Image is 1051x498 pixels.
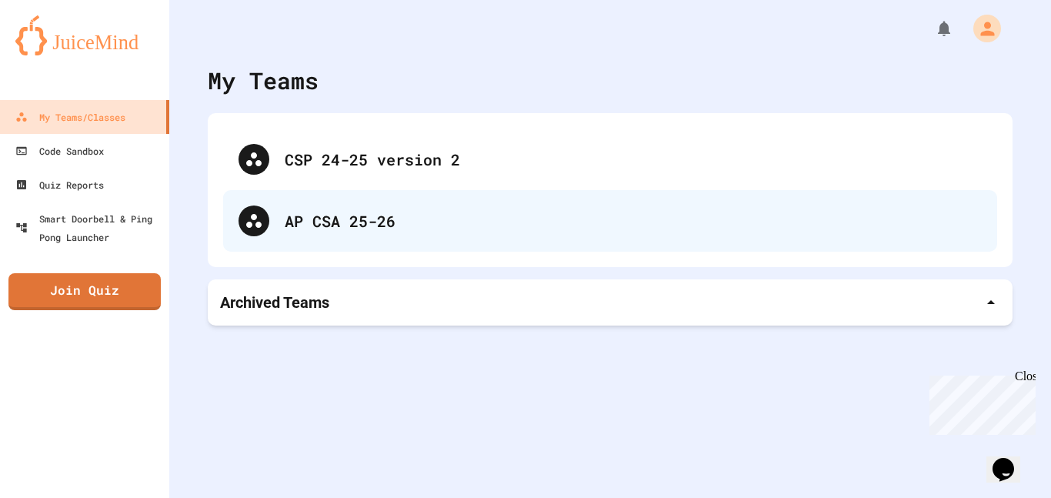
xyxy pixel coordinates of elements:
[957,11,1005,46] div: My Account
[906,15,957,42] div: My Notifications
[6,6,106,98] div: Chat with us now!Close
[223,129,997,190] div: CSP 24-25 version 2
[15,175,104,194] div: Quiz Reports
[285,148,982,171] div: CSP 24-25 version 2
[208,63,319,98] div: My Teams
[15,142,104,160] div: Code Sandbox
[15,15,154,55] img: logo-orange.svg
[8,273,161,310] a: Join Quiz
[223,190,997,252] div: AP CSA 25-26
[15,209,163,246] div: Smart Doorbell & Ping Pong Launcher
[923,369,1036,435] iframe: chat widget
[986,436,1036,483] iframe: chat widget
[220,292,329,313] p: Archived Teams
[285,209,982,232] div: AP CSA 25-26
[15,108,125,126] div: My Teams/Classes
